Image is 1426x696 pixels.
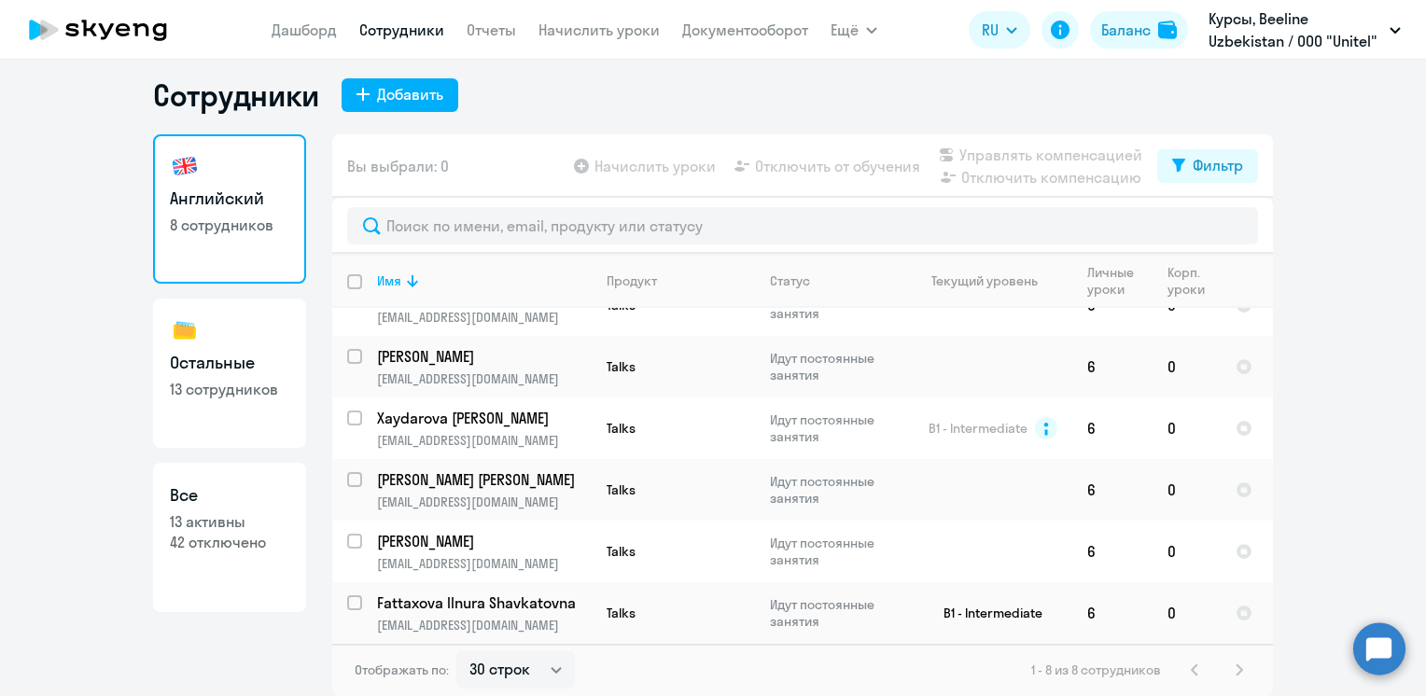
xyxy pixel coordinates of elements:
[377,408,591,428] a: Xaydarova [PERSON_NAME]
[170,379,289,399] p: 13 сотрудников
[969,11,1030,49] button: RU
[1153,521,1221,582] td: 0
[1153,397,1221,459] td: 0
[170,315,200,345] img: others
[1153,459,1221,521] td: 0
[770,473,898,507] p: Идут постоянные занятия
[1072,397,1153,459] td: 6
[377,531,588,551] p: [PERSON_NAME]
[170,351,289,375] h3: Остальные
[170,215,289,235] p: 8 сотрудников
[770,596,898,630] p: Идут постоянные занятия
[355,661,449,678] span: Отображать по:
[1157,149,1258,183] button: Фильтр
[1167,264,1220,298] div: Корп. уроки
[607,420,636,437] span: Talks
[377,408,588,428] p: Xaydarova [PERSON_NAME]
[607,481,636,498] span: Talks
[914,272,1071,289] div: Текущий уровень
[377,555,591,572] p: [EMAIL_ADDRESS][DOMAIN_NAME]
[1153,582,1221,644] td: 0
[377,469,591,490] a: [PERSON_NAME] [PERSON_NAME]
[1101,19,1151,41] div: Баланс
[1072,459,1153,521] td: 6
[170,483,289,508] h3: Все
[170,187,289,211] h3: Английский
[607,272,657,289] div: Продукт
[1209,7,1382,52] p: Курсы, Beeline Uzbekistan / ООО "Unitel"
[170,532,289,552] p: 42 отключено
[377,469,588,490] p: [PERSON_NAME] [PERSON_NAME]
[1031,661,1161,678] span: 1 - 8 из 8 сотрудников
[682,21,808,39] a: Документооборот
[347,155,449,177] span: Вы выбрали: 0
[1153,336,1221,397] td: 0
[377,531,591,551] a: [PERSON_NAME]
[1158,21,1177,39] img: balance
[931,272,1038,289] div: Текущий уровень
[153,463,306,612] a: Все13 активны42 отключено
[1072,521,1153,582] td: 6
[770,272,898,289] div: Статус
[1072,582,1153,644] td: 6
[607,358,636,375] span: Talks
[153,299,306,448] a: Остальные13 сотрудников
[1193,154,1243,176] div: Фильтр
[170,511,289,532] p: 13 активны
[770,535,898,568] p: Идут постоянные занятия
[377,272,401,289] div: Имя
[272,21,337,39] a: Дашборд
[377,592,591,613] a: Fattaxova Ilnura Shavkatovna
[377,370,591,387] p: [EMAIL_ADDRESS][DOMAIN_NAME]
[377,617,591,633] p: [EMAIL_ADDRESS][DOMAIN_NAME]
[770,411,898,445] p: Идут постоянные занятия
[347,207,1258,244] input: Поиск по имени, email, продукту или статусу
[467,21,516,39] a: Отчеты
[153,134,306,284] a: Английский8 сотрудников
[831,11,877,49] button: Ещё
[153,77,319,114] h1: Сотрудники
[929,420,1028,437] span: B1 - Intermediate
[899,582,1072,644] td: B1 - Intermediate
[377,309,591,326] p: [EMAIL_ADDRESS][DOMAIN_NAME]
[377,83,443,105] div: Добавить
[377,346,588,367] p: [PERSON_NAME]
[770,272,810,289] div: Статус
[982,19,999,41] span: RU
[831,19,859,41] span: Ещё
[1072,336,1153,397] td: 6
[377,272,591,289] div: Имя
[1199,7,1410,52] button: Курсы, Beeline Uzbekistan / ООО "Unitel"
[359,21,444,39] a: Сотрудники
[377,346,591,367] a: [PERSON_NAME]
[377,494,591,510] p: [EMAIL_ADDRESS][DOMAIN_NAME]
[770,350,898,383] p: Идут постоянные занятия
[538,21,660,39] a: Начислить уроки
[1167,264,1208,298] div: Корп. уроки
[377,592,588,613] p: Fattaxova Ilnura Shavkatovna
[342,78,458,112] button: Добавить
[170,151,200,181] img: english
[607,605,636,621] span: Talks
[377,432,591,449] p: [EMAIL_ADDRESS][DOMAIN_NAME]
[607,543,636,560] span: Talks
[1087,264,1139,298] div: Личные уроки
[607,272,754,289] div: Продукт
[1087,264,1152,298] div: Личные уроки
[1090,11,1188,49] button: Балансbalance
